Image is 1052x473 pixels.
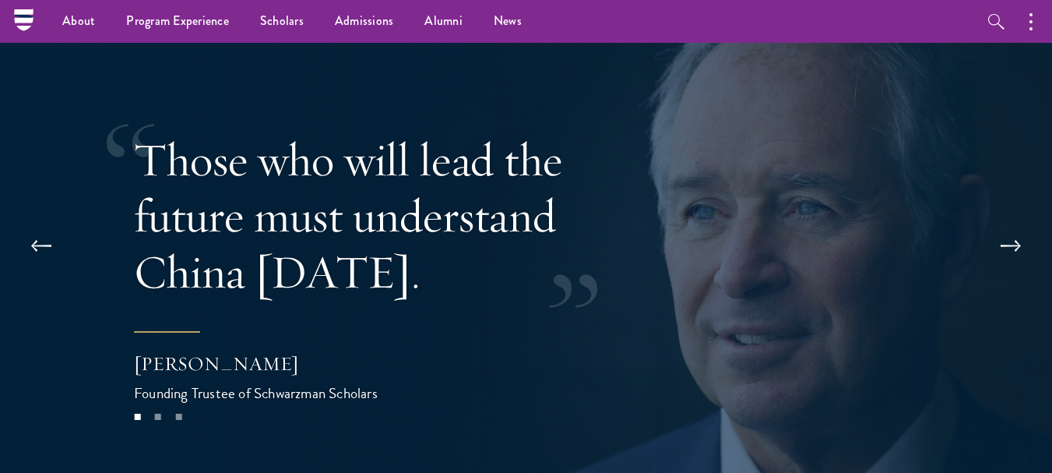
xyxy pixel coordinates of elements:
button: 2 of 3 [148,406,168,426]
button: 3 of 3 [168,406,188,426]
div: [PERSON_NAME] [134,351,445,377]
p: Those who will lead the future must understand China [DATE]. [134,132,640,300]
div: Founding Trustee of Schwarzman Scholars [134,382,445,404]
button: 1 of 3 [127,406,147,426]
